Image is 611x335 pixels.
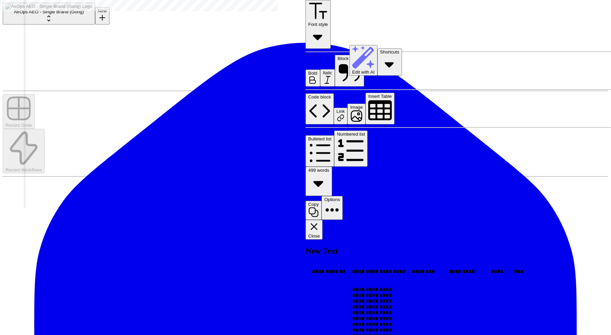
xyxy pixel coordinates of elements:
[349,45,377,76] button: Edit with AI
[350,105,363,110] span: Image
[366,93,394,124] button: Insert Table
[337,132,365,137] span: Numbered list
[308,202,319,207] span: Copy
[334,131,368,167] button: Numbered list
[335,55,364,87] button: Block quote
[337,109,345,114] span: Link
[305,167,332,196] button: 499 words
[377,48,402,76] button: Shortcuts
[305,201,322,219] button: Copy
[323,70,332,75] span: Italic
[3,3,95,25] button: Workspace: AirOps AEO - Single Brand (Gong)
[308,71,317,76] span: Bold
[322,196,343,220] button: Options
[95,7,110,25] button: New
[380,49,399,55] span: Shortcuts
[320,69,335,87] button: Italic
[308,22,328,27] span: Font style
[305,135,334,167] button: Bulleted list
[305,246,611,256] h2: New Text
[334,108,347,124] button: Link
[324,197,340,202] span: Options
[308,136,331,141] span: Bulleted list
[308,168,329,173] span: 499 words
[308,94,331,100] span: Code block
[347,104,366,124] button: Image
[352,70,375,75] span: Edit with AI
[305,70,320,87] button: Bold
[338,56,361,61] span: Block quote
[14,9,84,14] span: AirOps AEO - Single Brand (Gong)
[308,233,320,239] span: Close
[305,220,323,240] button: Close
[305,93,334,124] button: Code block
[368,94,392,99] span: Insert Table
